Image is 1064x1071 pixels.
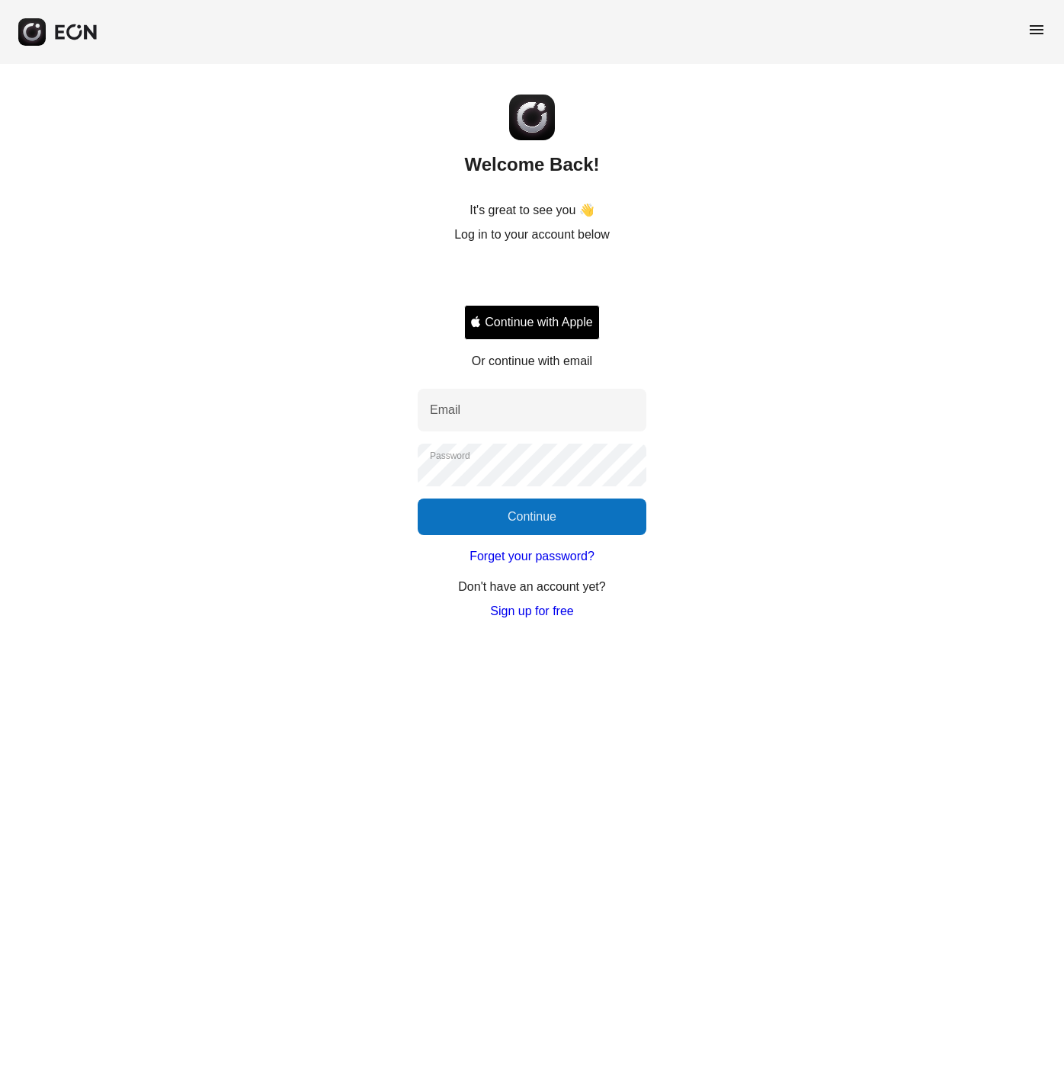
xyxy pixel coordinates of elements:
[454,226,610,244] p: Log in to your account below
[470,201,594,220] p: It's great to see you 👋
[472,352,592,370] p: Or continue with email
[418,499,646,535] button: Continue
[465,152,600,177] h2: Welcome Back!
[1027,21,1046,39] span: menu
[430,401,460,419] label: Email
[430,450,470,462] label: Password
[458,578,605,596] p: Don't have an account yet?
[470,547,594,566] a: Forget your password?
[490,602,573,620] a: Sign up for free
[464,305,599,340] button: Signin with apple ID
